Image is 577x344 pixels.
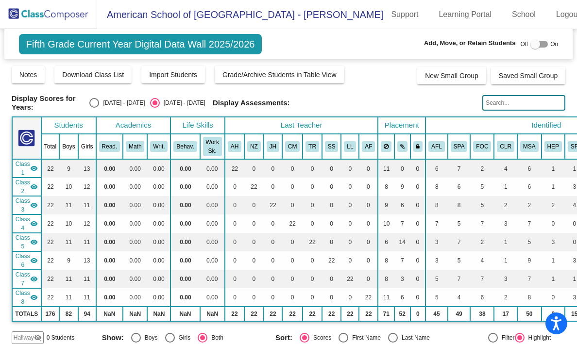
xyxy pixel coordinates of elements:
[383,7,426,22] a: Support
[394,196,410,214] td: 6
[19,34,262,54] span: Fifth Grade Current Year Digital Data Wall 2025/2026
[378,134,394,159] th: Keep away students
[544,141,562,152] button: HEP
[244,288,264,307] td: 0
[473,141,491,152] button: FOC
[123,196,147,214] td: 0.00
[96,233,123,251] td: 0.00
[517,178,542,196] td: 6
[54,66,132,83] button: Download Class List
[494,178,517,196] td: 1
[303,134,322,159] th: Troy Redd
[410,134,426,159] th: Keep with teacher
[425,196,448,214] td: 8
[341,233,359,251] td: 0
[123,288,147,307] td: 0.00
[225,214,244,233] td: 0
[470,214,494,233] td: 7
[244,178,264,196] td: 22
[264,270,282,288] td: 0
[425,72,478,80] span: New Small Group
[96,178,123,196] td: 0.00
[322,159,341,178] td: 0
[303,233,322,251] td: 22
[30,257,38,264] mat-icon: visibility
[282,159,303,178] td: 0
[78,288,96,307] td: 11
[494,159,517,178] td: 4
[225,233,244,251] td: 0
[30,220,38,228] mat-icon: visibility
[542,159,565,178] td: 1
[359,134,378,159] th: Allison Farmer
[448,288,471,307] td: 4
[16,270,30,288] span: Class 7
[96,214,123,233] td: 0.00
[378,117,425,134] th: Placement
[12,94,83,112] span: Display Scores for Years:
[322,214,341,233] td: 0
[425,270,448,288] td: 5
[542,270,565,288] td: 1
[542,178,565,196] td: 1
[59,159,78,178] td: 9
[410,196,426,214] td: 0
[378,178,394,196] td: 8
[147,214,170,233] td: 0.00
[494,134,517,159] th: Involved with Counselors regularly inside the school day
[417,67,486,84] button: New Small Group
[359,159,378,178] td: 0
[499,72,558,80] span: Saved Small Group
[410,214,426,233] td: 0
[78,233,96,251] td: 11
[59,134,78,159] th: Boys
[494,270,517,288] td: 3
[170,270,200,288] td: 0.00
[282,233,303,251] td: 0
[341,251,359,270] td: 0
[285,141,300,152] button: CM
[16,252,30,269] span: Class 6
[147,251,170,270] td: 0.00
[341,134,359,159] th: LilliAnn Lucas
[394,270,410,288] td: 3
[542,134,565,159] th: Parent requires High Energy
[494,196,517,214] td: 2
[425,178,448,196] td: 8
[359,288,378,307] td: 22
[394,159,410,178] td: 0
[244,214,264,233] td: 0
[305,141,319,152] button: TR
[431,7,499,22] a: Learning Portal
[123,178,147,196] td: 0.00
[378,214,394,233] td: 10
[147,270,170,288] td: 0.00
[470,178,494,196] td: 5
[123,214,147,233] td: 0.00
[394,251,410,270] td: 7
[410,270,426,288] td: 0
[30,238,38,246] mat-icon: visibility
[170,117,224,134] th: Life Skills
[19,71,37,79] span: Notes
[225,196,244,214] td: 0
[282,251,303,270] td: 0
[59,270,78,288] td: 11
[12,178,41,196] td: Nick Zarter - No Class Name
[267,141,279,152] button: JH
[247,141,261,152] button: NZ
[428,141,445,152] button: AFL
[448,159,471,178] td: 7
[244,233,264,251] td: 0
[303,288,322,307] td: 0
[78,270,96,288] td: 11
[99,141,120,152] button: Read.
[497,141,514,152] button: CLR
[303,214,322,233] td: 0
[410,233,426,251] td: 0
[394,233,410,251] td: 14
[491,67,565,84] button: Saved Small Group
[96,251,123,270] td: 0.00
[12,288,41,307] td: Allison Farmer - No Class Name
[359,251,378,270] td: 0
